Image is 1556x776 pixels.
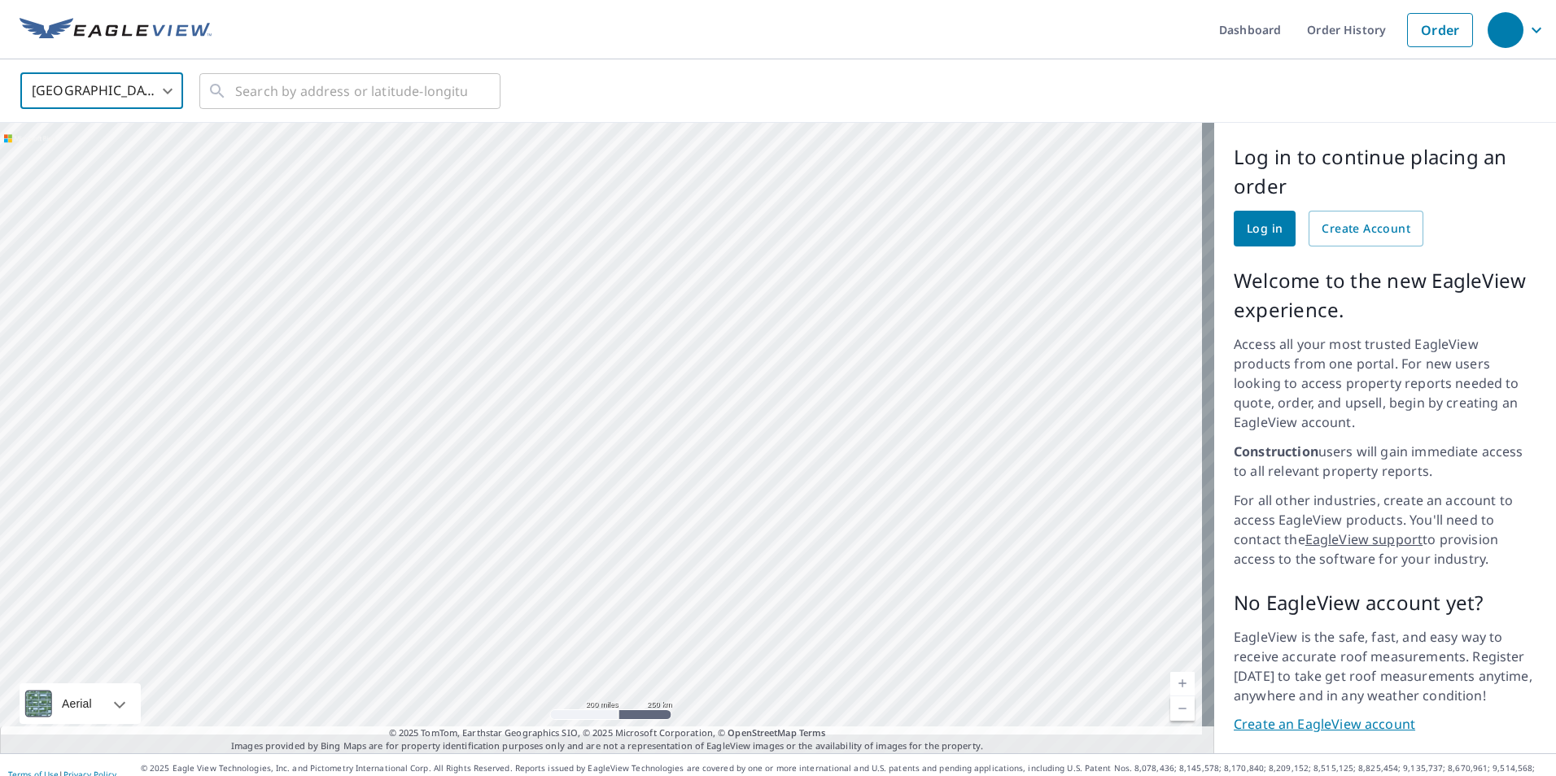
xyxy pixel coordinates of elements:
a: Create Account [1309,211,1423,246]
a: Terms [799,726,826,739]
img: EV Logo [20,18,212,42]
a: OpenStreetMap [728,726,796,739]
span: © 2025 TomTom, Earthstar Geographics SIO, © 2025 Microsoft Corporation, © [389,726,826,740]
strong: Construction [1234,442,1318,460]
div: [GEOGRAPHIC_DATA] [20,68,183,114]
a: Current Level 5, Zoom In [1170,672,1195,696]
p: For all other industries, create an account to access EagleView products. You'll need to contact ... [1234,490,1536,569]
a: Order [1407,13,1473,47]
div: Aerial [57,683,97,724]
span: Log in [1247,219,1283,239]
p: Log in to continue placing an order [1234,142,1536,201]
div: Aerial [20,683,141,724]
p: users will gain immediate access to all relevant property reports. [1234,442,1536,481]
a: Create an EagleView account [1234,715,1536,734]
a: EagleView support [1305,530,1423,548]
a: Current Level 5, Zoom Out [1170,696,1195,721]
span: Create Account [1322,219,1410,239]
p: EagleView is the safe, fast, and easy way to receive accurate roof measurements. Register [DATE] ... [1234,627,1536,705]
p: Welcome to the new EagleView experience. [1234,266,1536,325]
a: Log in [1234,211,1296,246]
input: Search by address or latitude-longitude [235,68,467,114]
p: Access all your most trusted EagleView products from one portal. For new users looking to access ... [1234,334,1536,432]
p: No EagleView account yet? [1234,588,1536,617]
